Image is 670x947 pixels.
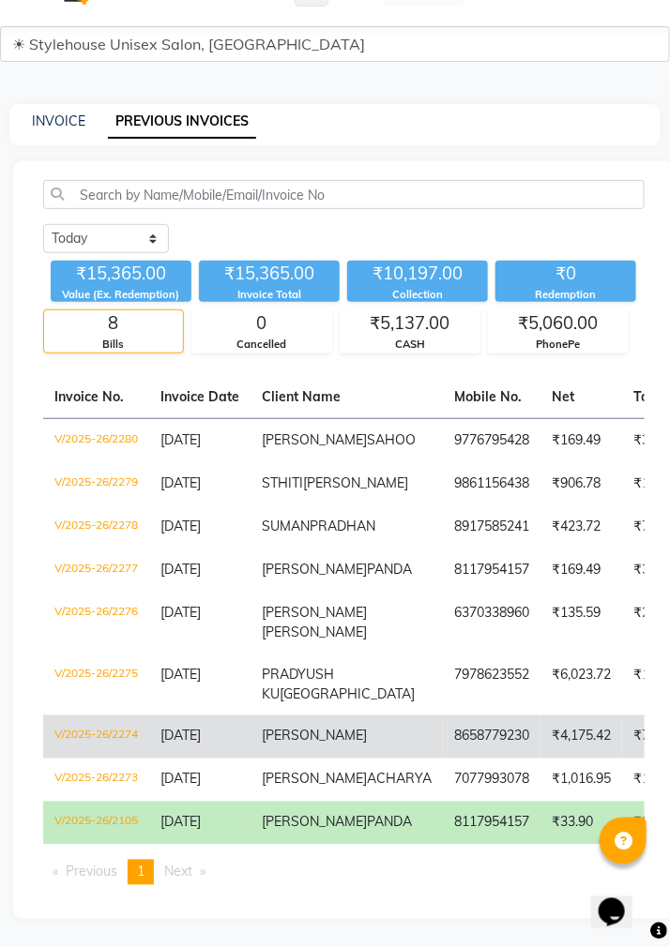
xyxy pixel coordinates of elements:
[108,105,256,139] a: PREVIOUS INVOICES
[489,337,628,353] div: PhonePe
[443,462,541,505] td: 9861156438
[280,685,415,702] span: [GEOGRAPHIC_DATA]
[32,113,85,129] a: INVOICE
[303,474,408,491] span: [PERSON_NAME]
[591,872,651,928] iframe: chat widget
[347,261,488,287] div: ₹10,197.00
[43,505,149,549] td: V/2025-26/2278
[443,759,541,802] td: 7077993078
[262,604,367,621] span: [PERSON_NAME]
[160,561,201,578] span: [DATE]
[341,337,480,353] div: CASH
[160,388,239,405] span: Invoice Date
[43,715,149,759] td: V/2025-26/2274
[43,654,149,715] td: V/2025-26/2275
[367,814,412,831] span: PANDA
[443,802,541,845] td: 8117954157
[541,654,622,715] td: ₹6,023.72
[43,549,149,592] td: V/2025-26/2277
[43,802,149,845] td: V/2025-26/2105
[192,310,331,337] div: 0
[160,814,201,831] span: [DATE]
[541,549,622,592] td: ₹169.49
[541,802,622,845] td: ₹33.90
[552,388,574,405] span: Net
[489,310,628,337] div: ₹5,060.00
[341,310,480,337] div: ₹5,137.00
[262,431,367,448] span: [PERSON_NAME]
[160,518,201,534] span: [DATE]
[262,814,367,831] span: [PERSON_NAME]
[541,462,622,505] td: ₹906.78
[262,666,334,702] span: PRADYUSH KU
[443,592,541,654] td: 6370338960
[199,261,340,287] div: ₹15,365.00
[199,287,340,303] div: Invoice Total
[262,561,367,578] span: [PERSON_NAME]
[262,474,303,491] span: STHITI
[44,310,183,337] div: 8
[160,604,201,621] span: [DATE]
[443,505,541,549] td: 8917585241
[160,474,201,491] span: [DATE]
[43,592,149,654] td: V/2025-26/2276
[54,388,124,405] span: Invoice No.
[43,759,149,802] td: V/2025-26/2273
[66,864,117,880] span: Previous
[454,388,522,405] span: Mobile No.
[443,654,541,715] td: 7978623552
[262,624,367,640] span: [PERSON_NAME]
[541,505,622,549] td: ₹423.72
[164,864,192,880] span: Next
[262,771,367,788] span: [PERSON_NAME]
[51,287,191,303] div: Value (Ex. Redemption)
[443,418,541,462] td: 9776795428
[541,759,622,802] td: ₹1,016.95
[160,666,201,683] span: [DATE]
[443,549,541,592] td: 8117954157
[160,728,201,744] span: [DATE]
[541,715,622,759] td: ₹4,175.42
[495,287,636,303] div: Redemption
[262,728,367,744] span: [PERSON_NAME]
[367,431,416,448] span: SAHOO
[44,337,183,353] div: Bills
[192,337,331,353] div: Cancelled
[347,287,488,303] div: Collection
[51,261,191,287] div: ₹15,365.00
[541,592,622,654] td: ₹135.59
[160,431,201,448] span: [DATE]
[367,771,432,788] span: ACHARYA
[443,715,541,759] td: 8658779230
[310,518,375,534] span: PRADHAN
[262,518,310,534] span: SUMAN
[43,462,149,505] td: V/2025-26/2279
[495,261,636,287] div: ₹0
[262,388,341,405] span: Client Name
[43,418,149,462] td: V/2025-26/2280
[633,388,657,405] span: Tax
[160,771,201,788] span: [DATE]
[541,418,622,462] td: ₹169.49
[367,561,412,578] span: PANDA
[43,860,645,885] nav: Pagination
[43,180,645,209] input: Search by Name/Mobile/Email/Invoice No
[137,864,145,880] span: 1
